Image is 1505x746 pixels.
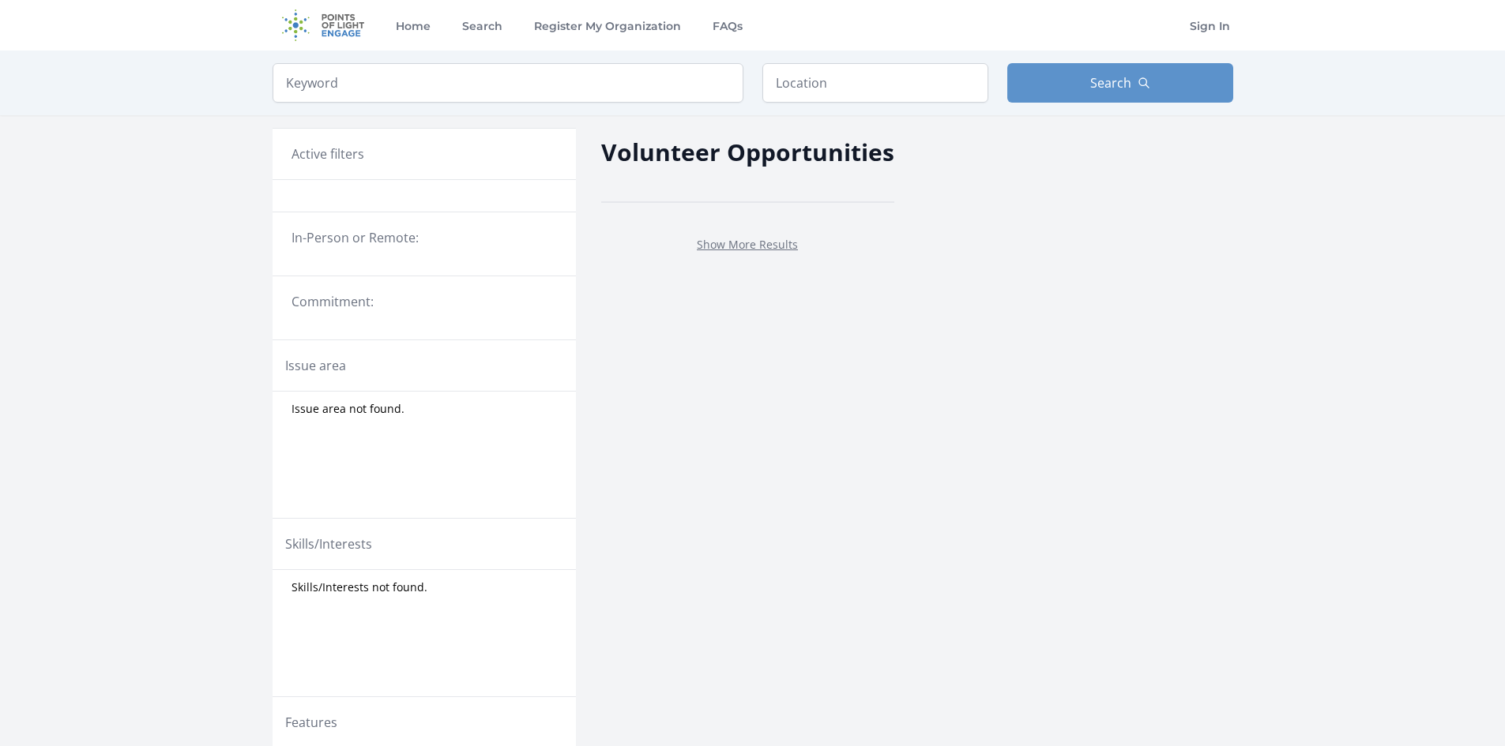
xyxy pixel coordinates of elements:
[285,534,372,553] legend: Skills/Interests
[1090,73,1131,92] span: Search
[762,63,988,103] input: Location
[285,356,346,375] legend: Issue area
[292,228,557,247] legend: In-Person or Remote:
[273,63,743,103] input: Keyword
[292,144,364,163] h3: Active filters
[601,134,894,170] h2: Volunteer Opportunities
[1007,63,1233,103] button: Search
[292,401,404,417] span: Issue area not found.
[292,292,557,311] legend: Commitment:
[285,713,337,732] legend: Features
[292,579,427,595] span: Skills/Interests not found.
[697,237,798,252] a: Show More Results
